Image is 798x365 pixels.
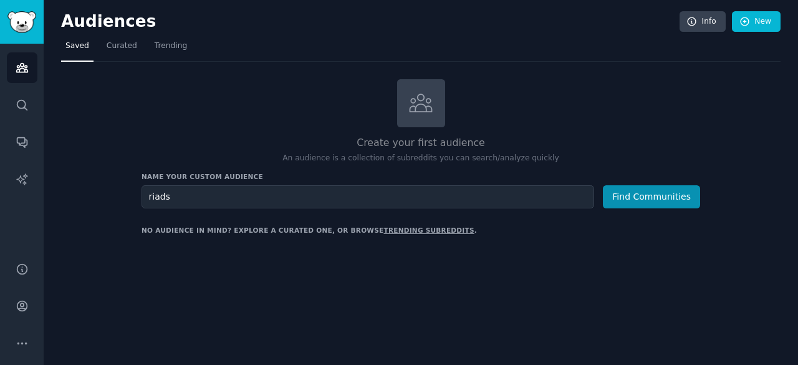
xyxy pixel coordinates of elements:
[142,135,700,151] h2: Create your first audience
[107,41,137,52] span: Curated
[732,11,781,32] a: New
[61,36,94,62] a: Saved
[155,41,187,52] span: Trending
[383,226,474,234] a: trending subreddits
[7,11,36,33] img: GummySearch logo
[142,226,477,235] div: No audience in mind? Explore a curated one, or browse .
[603,185,700,208] button: Find Communities
[142,172,700,181] h3: Name your custom audience
[102,36,142,62] a: Curated
[65,41,89,52] span: Saved
[142,185,594,208] input: Pick a short name, like "Digital Marketers" or "Movie-Goers"
[61,12,680,32] h2: Audiences
[150,36,191,62] a: Trending
[680,11,726,32] a: Info
[142,153,700,164] p: An audience is a collection of subreddits you can search/analyze quickly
